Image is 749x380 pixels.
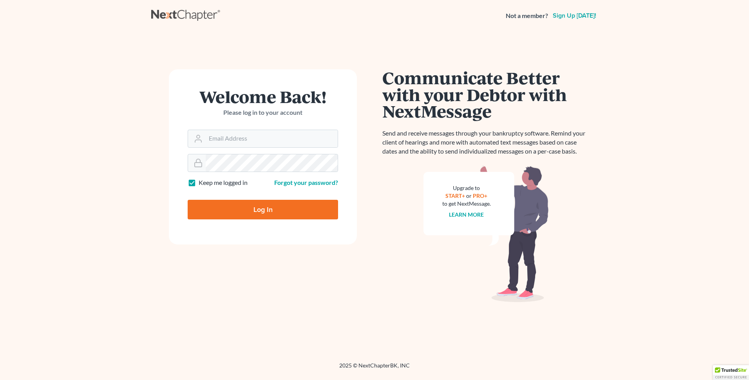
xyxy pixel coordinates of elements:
[506,11,548,20] strong: Not a member?
[423,165,549,302] img: nextmessage_bg-59042aed3d76b12b5cd301f8e5b87938c9018125f34e5fa2b7a6b67550977c72.svg
[467,192,472,199] span: or
[382,69,590,119] h1: Communicate Better with your Debtor with NextMessage
[442,200,491,208] div: to get NextMessage.
[151,362,598,376] div: 2025 © NextChapterBK, INC
[206,130,338,147] input: Email Address
[188,88,338,105] h1: Welcome Back!
[442,184,491,192] div: Upgrade to
[188,200,338,219] input: Log In
[382,129,590,156] p: Send and receive messages through your bankruptcy software. Remind your client of hearings and mo...
[199,178,248,187] label: Keep me logged in
[446,192,465,199] a: START+
[473,192,488,199] a: PRO+
[188,108,338,117] p: Please log in to your account
[551,13,598,19] a: Sign up [DATE]!
[449,211,484,218] a: Learn more
[274,179,338,186] a: Forgot your password?
[713,365,749,380] div: TrustedSite Certified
